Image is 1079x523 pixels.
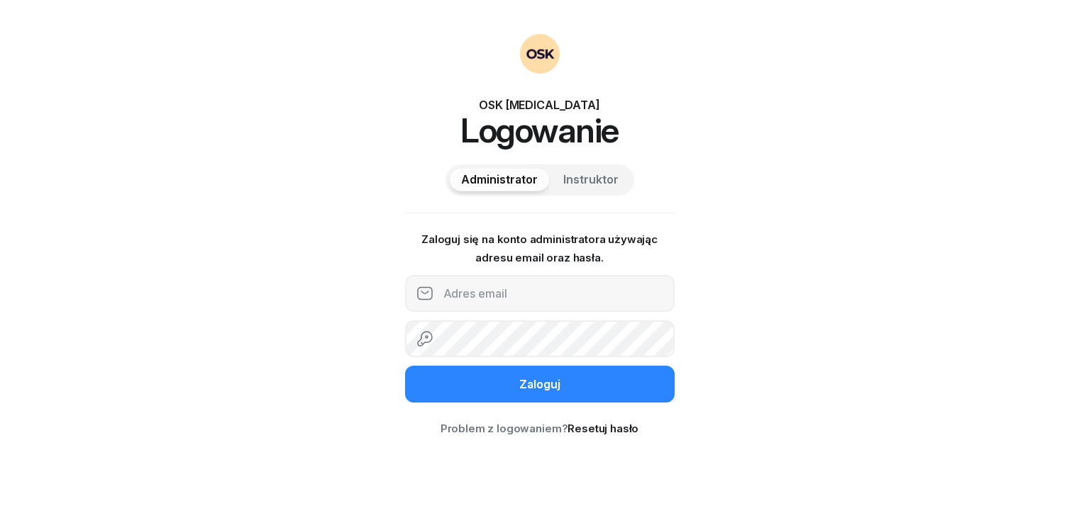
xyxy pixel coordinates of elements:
[405,275,675,312] input: Adres email
[461,171,538,189] span: Administrator
[552,169,630,191] button: Instruktor
[450,169,549,191] button: Administrator
[405,366,675,403] button: Zaloguj
[405,113,675,147] h1: Logowanie
[405,230,675,266] p: Zaloguj się na konto administratora używając adresu email oraz hasła.
[405,96,675,113] div: OSK [MEDICAL_DATA]
[520,34,560,74] img: OSKAdmin
[405,420,675,438] div: Problem z logowaniem?
[519,376,560,394] div: Zaloguj
[568,422,638,435] a: Resetuj hasło
[563,171,619,189] span: Instruktor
